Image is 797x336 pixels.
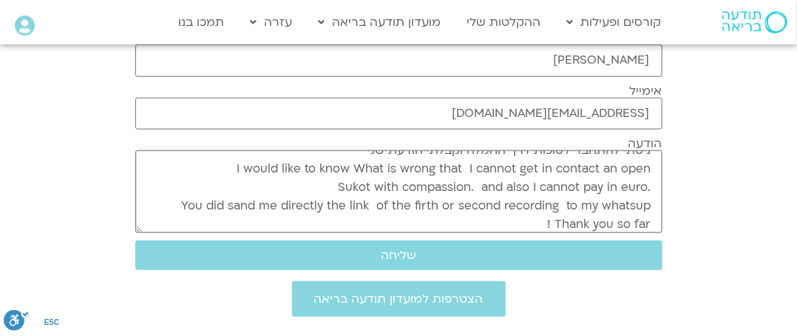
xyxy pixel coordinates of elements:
a: תמכו בנו [172,8,232,36]
span: הצטרפות למועדון תודעה בריאה [314,292,484,306]
a: מועדון תודעה בריאה [311,8,449,36]
a: ההקלטות שלי [460,8,549,36]
a: הצטרפות למועדון תודעה בריאה [292,281,506,317]
a: עזרה [243,8,300,36]
input: אימייל [135,98,662,130]
label: אימייל [630,84,662,98]
img: תודעה בריאה [722,11,787,33]
a: קורסים ופעילות [560,8,669,36]
input: שם משפחה [135,44,662,76]
textarea: ניסתי להתחבר לסוכות דרך החמלה וקבלתי הודעת שגיאה. [135,150,662,234]
label: הודעה [628,137,662,150]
